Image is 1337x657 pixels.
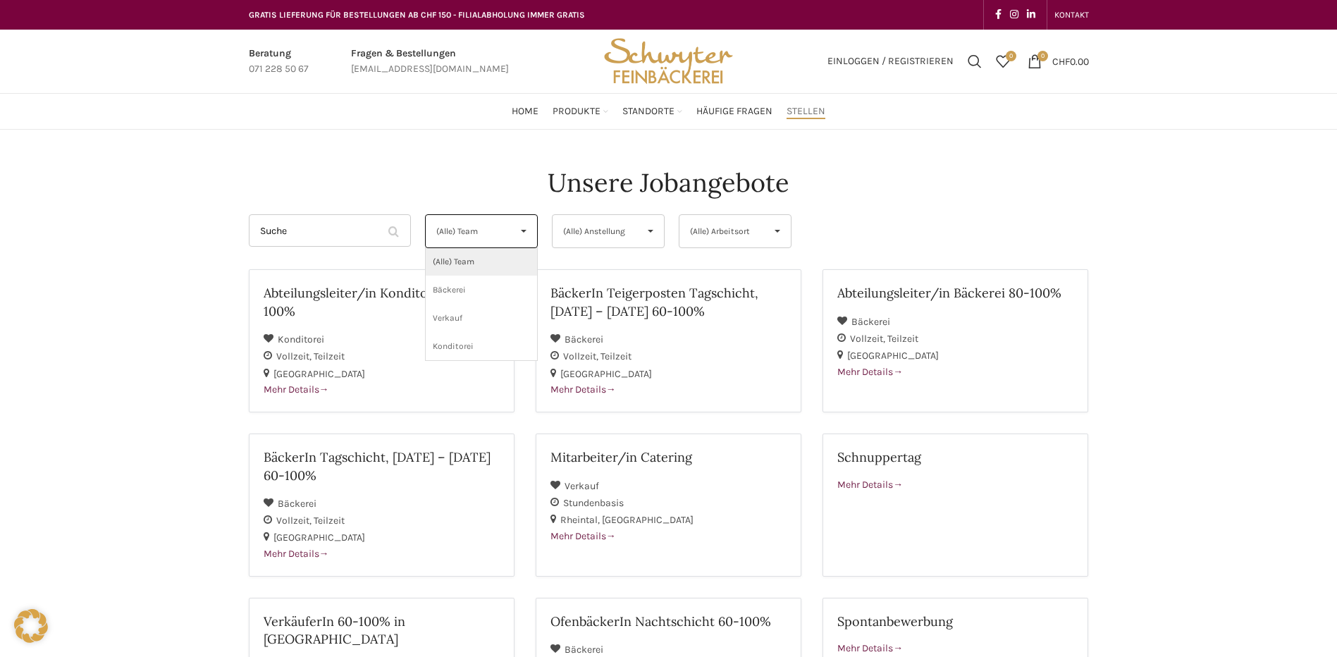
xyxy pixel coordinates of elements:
a: Einloggen / Registrieren [820,47,961,75]
img: Bäckerei Schwyter [599,30,737,93]
li: Verkauf [426,304,537,332]
div: Meine Wunschliste [989,47,1017,75]
span: Vollzeit [276,350,314,362]
span: [GEOGRAPHIC_DATA] [273,368,365,380]
span: Mehr Details [837,366,903,378]
span: Bäckerei [851,316,890,328]
a: 0 CHF0.00 [1021,47,1096,75]
span: Vollzeit [850,333,887,345]
span: Standorte [622,105,674,118]
span: Mehr Details [264,383,329,395]
a: Standorte [622,97,682,125]
h2: Abteilungsleiter/in Konditorei 80-100% [264,284,500,319]
span: GRATIS LIEFERUNG FÜR BESTELLUNGEN AB CHF 150 - FILIALABHOLUNG IMMER GRATIS [249,10,585,20]
span: 0 [1006,51,1016,61]
span: Teilzeit [600,350,631,362]
h2: BäckerIn Teigerposten Tagschicht, [DATE] – [DATE] 60-100% [550,284,787,319]
a: Mitarbeiter/in Catering Verkauf Stundenbasis Rheintal [GEOGRAPHIC_DATA] Mehr Details [536,434,801,577]
span: KONTAKT [1054,10,1089,20]
span: Bäckerei [565,644,603,656]
span: Bäckerei [565,333,603,345]
a: BäckerIn Tagschicht, [DATE] – [DATE] 60-100% Bäckerei Vollzeit Teilzeit [GEOGRAPHIC_DATA] Mehr De... [249,434,515,577]
a: Infobox link [351,46,509,78]
span: Mehr Details [550,530,616,542]
span: ▾ [764,215,791,247]
a: KONTAKT [1054,1,1089,29]
span: [GEOGRAPHIC_DATA] [273,532,365,544]
bdi: 0.00 [1052,55,1089,67]
span: CHF [1052,55,1070,67]
a: 0 [989,47,1017,75]
span: Einloggen / Registrieren [827,56,954,66]
a: Abteilungsleiter/in Bäckerei 80-100% Bäckerei Vollzeit Teilzeit [GEOGRAPHIC_DATA] Mehr Details [822,269,1088,412]
span: [GEOGRAPHIC_DATA] [847,350,939,362]
span: Teilzeit [887,333,918,345]
h2: Schnuppertag [837,448,1073,466]
h2: VerkäuferIn 60-100% in [GEOGRAPHIC_DATA] [264,613,500,648]
a: Site logo [599,54,737,66]
span: Stellen [787,105,825,118]
a: Abteilungsleiter/in Konditorei 80-100% Konditorei Vollzeit Teilzeit [GEOGRAPHIC_DATA] Mehr Details [249,269,515,412]
span: (Alle) Team [436,215,503,247]
h2: Mitarbeiter/in Catering [550,448,787,466]
h2: BäckerIn Tagschicht, [DATE] – [DATE] 60-100% [264,448,500,484]
span: Mehr Details [264,548,329,560]
span: (Alle) Arbeitsort [690,215,757,247]
span: [GEOGRAPHIC_DATA] [602,514,694,526]
div: Main navigation [242,97,1096,125]
a: Instagram social link [1006,5,1023,25]
span: Mehr Details [837,479,903,491]
li: Bäckerei [426,276,537,304]
span: Mehr Details [550,383,616,395]
span: Verkauf [565,480,599,492]
span: [GEOGRAPHIC_DATA] [560,368,652,380]
a: Home [512,97,538,125]
span: Mehr Details [837,642,903,654]
h2: Spontanbewerbung [837,613,1073,630]
span: (Alle) Anstellung [563,215,630,247]
span: 0 [1037,51,1048,61]
span: Stundenbasis [563,497,624,509]
a: Stellen [787,97,825,125]
a: Produkte [553,97,608,125]
h4: Unsere Jobangebote [548,165,789,200]
li: Konditorei [426,332,537,360]
a: Schnuppertag Mehr Details [822,434,1088,577]
span: Konditorei [278,333,324,345]
a: Infobox link [249,46,309,78]
h2: OfenbäckerIn Nachtschicht 60-100% [550,613,787,630]
span: Vollzeit [276,515,314,527]
a: Linkedin social link [1023,5,1040,25]
span: Vollzeit [563,350,600,362]
span: Home [512,105,538,118]
h2: Abteilungsleiter/in Bäckerei 80-100% [837,284,1073,302]
a: BäckerIn Teigerposten Tagschicht, [DATE] – [DATE] 60-100% Bäckerei Vollzeit Teilzeit [GEOGRAPHIC_... [536,269,801,412]
span: ▾ [510,215,537,247]
span: Teilzeit [314,515,345,527]
span: Bäckerei [278,498,316,510]
div: Secondary navigation [1047,1,1096,29]
span: Produkte [553,105,600,118]
a: Facebook social link [991,5,1006,25]
span: Rheintal [560,514,602,526]
input: Suche [249,214,411,247]
li: (Alle) Team [426,247,537,276]
a: Häufige Fragen [696,97,772,125]
span: Häufige Fragen [696,105,772,118]
span: Teilzeit [314,350,345,362]
a: Suchen [961,47,989,75]
span: ▾ [637,215,664,247]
